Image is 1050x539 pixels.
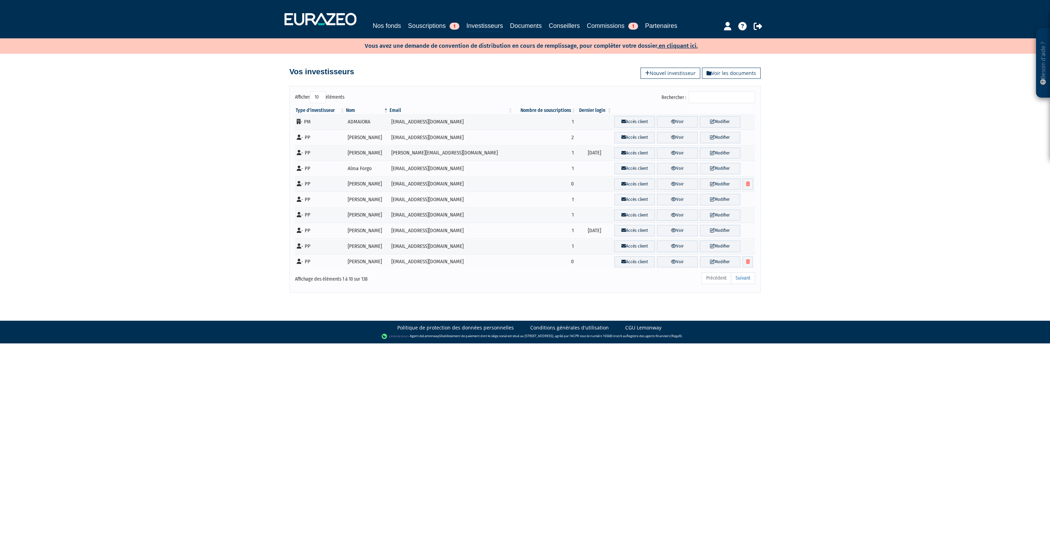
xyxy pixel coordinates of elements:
[389,176,513,192] td: [EMAIL_ADDRESS][DOMAIN_NAME]
[657,163,697,174] a: Voir
[700,241,740,252] a: Modifier
[700,179,740,190] a: Modifier
[614,179,655,190] a: Accès client
[345,238,389,254] td: [PERSON_NAME]
[310,91,326,103] select: Afficheréléments
[284,13,356,25] img: 1732889491-logotype_eurazeo_blanc_rvb.png
[389,130,513,145] td: [EMAIL_ADDRESS][DOMAIN_NAME]
[345,223,389,238] td: [PERSON_NAME]
[513,254,576,270] td: 0
[645,21,677,31] a: Partenaires
[614,256,655,268] a: Accès client
[576,145,612,161] td: [DATE]
[450,23,459,30] span: 1
[742,179,753,190] a: Supprimer
[700,132,740,143] a: Modifier
[614,147,655,159] a: Accès client
[627,334,682,339] a: Registre des agents financiers (Regafi)
[628,23,638,30] span: 1
[702,68,761,79] a: Voir les documents
[345,207,389,223] td: [PERSON_NAME]
[614,194,655,205] a: Accès client
[657,179,697,190] a: Voir
[614,210,655,221] a: Accès client
[700,194,740,205] a: Modifier
[513,145,576,161] td: 1
[657,256,697,268] a: Voir
[389,207,513,223] td: [EMAIL_ADDRESS][DOMAIN_NAME]
[530,324,609,331] a: Conditions générales d'utilisation
[295,145,345,161] td: - PP
[295,254,345,270] td: - PP
[657,225,697,236] a: Voir
[373,21,401,31] a: Nos fonds
[513,207,576,223] td: 1
[397,324,514,331] a: Politique de protection des données personnelles
[625,324,661,331] a: CGU Lemonway
[389,107,513,114] th: Email : activer pour trier la colonne par ordre croissant
[295,192,345,207] td: - PP
[389,114,513,130] td: [EMAIL_ADDRESS][DOMAIN_NAME]
[513,161,576,176] td: 1
[661,91,755,103] label: Rechercher :
[513,192,576,207] td: 1
[389,223,513,238] td: [EMAIL_ADDRESS][DOMAIN_NAME]
[731,272,755,284] a: Suivant
[513,130,576,145] td: 2
[742,256,753,268] a: Supprimer
[614,132,655,143] a: Accès client
[641,68,700,79] a: Nouvel investisseur
[657,194,697,205] a: Voir
[657,147,697,159] a: Voir
[513,114,576,130] td: 1
[295,223,345,238] td: - PP
[295,176,345,192] td: - PP
[612,107,755,114] th: &nbsp;
[295,161,345,176] td: - PP
[289,68,354,76] h4: Vos investisseurs
[700,210,740,221] a: Modifier
[345,254,389,270] td: [PERSON_NAME]
[513,176,576,192] td: 0
[295,107,345,114] th: Type d'investisseur : activer pour trier la colonne par ordre croissant
[689,91,755,103] input: Rechercher :
[389,254,513,270] td: [EMAIL_ADDRESS][DOMAIN_NAME]
[659,42,698,50] a: en cliquant ici.
[513,223,576,238] td: 1
[700,147,740,159] a: Modifier
[614,163,655,174] a: Accès client
[510,21,542,31] a: Documents
[345,192,389,207] td: [PERSON_NAME]
[382,333,408,340] img: logo-lemonway.png
[657,210,697,221] a: Voir
[700,163,740,174] a: Modifier
[389,145,513,161] td: [PERSON_NAME][EMAIL_ADDRESS][DOMAIN_NAME]
[389,161,513,176] td: [EMAIL_ADDRESS][DOMAIN_NAME]
[295,114,345,130] td: - PM
[700,225,740,236] a: Modifier
[614,225,655,236] a: Accès client
[700,116,740,128] a: Modifier
[657,116,697,128] a: Voir
[389,192,513,207] td: [EMAIL_ADDRESS][DOMAIN_NAME]
[549,21,580,31] a: Conseillers
[345,176,389,192] td: [PERSON_NAME]
[614,241,655,252] a: Accès client
[295,238,345,254] td: - PP
[423,334,439,339] a: Lemonway
[513,238,576,254] td: 1
[466,21,503,32] a: Investisseurs
[345,145,389,161] td: [PERSON_NAME]
[513,107,576,114] th: Nombre de souscriptions : activer pour trier la colonne par ordre croissant
[345,114,389,130] td: ADMAIORA
[345,40,698,50] p: Vous avez une demande de convention de distribution en cours de remplissage, pour compléter votre...
[345,130,389,145] td: [PERSON_NAME]
[7,333,1043,340] div: - Agent de (établissement de paiement dont le siège social est situé au [STREET_ADDRESS], agréé p...
[295,207,345,223] td: - PP
[657,132,697,143] a: Voir
[389,238,513,254] td: [EMAIL_ADDRESS][DOMAIN_NAME]
[587,21,638,31] a: Commissions1
[614,116,655,128] a: Accès client
[576,107,612,114] th: Dernier login : activer pour trier la colonne par ordre croissant
[576,223,612,238] td: [DATE]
